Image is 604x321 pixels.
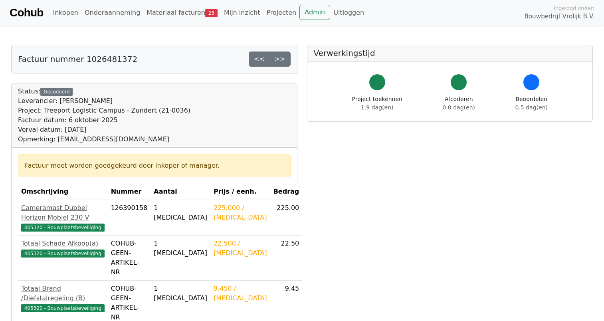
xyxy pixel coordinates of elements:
div: 1 [MEDICAL_DATA] [154,239,207,258]
h5: Factuur nummer 1026481372 [18,54,137,64]
span: Bouwbedrijf Vrolijk B.V. [524,12,594,21]
div: Beoordelen [515,95,548,112]
span: 1.9 dag(en) [361,104,393,111]
div: Project toekennen [352,95,402,112]
div: Leverancier: [PERSON_NAME] [18,96,190,106]
span: Ingelogd onder: [554,4,594,12]
a: Uitloggen [330,5,367,21]
div: 22.500 / [MEDICAL_DATA] [214,239,267,258]
a: Inkopen [50,5,81,21]
div: 1 [MEDICAL_DATA] [154,203,207,222]
a: Totaal Brand /Diefstalregeling (B)405320 - Bouwplaatsbeveiliging [21,284,105,313]
a: Admin [299,5,330,20]
td: COHUB-GEEN-ARTIKEL-NR [108,236,151,281]
a: Totaal Schade Afkoop(a)405320 - Bouwplaatsbeveiliging [21,239,105,258]
div: Status: [18,87,190,144]
div: Gecodeerd [40,88,73,96]
div: Verval datum: [DATE] [18,125,190,135]
div: Factuur datum: 6 oktober 2025 [18,115,190,125]
div: Factuur moet worden goedgekeurd door inkoper of manager. [25,161,284,170]
div: 9.450 / [MEDICAL_DATA] [214,284,267,303]
span: 405320 - Bouwplaatsbeveiliging [21,250,105,258]
a: Cohub [10,3,43,22]
a: >> [269,52,291,67]
div: Totaal Brand /Diefstalregeling (B) [21,284,105,303]
a: Cameramast Dubbel Horizon Mobiel 230 V405320 - Bouwplaatsbeveiliging [21,203,105,232]
span: 23 [205,9,218,17]
a: Materiaal facturen23 [143,5,221,21]
span: 405320 - Bouwplaatsbeveiliging [21,304,105,312]
div: Project: Treeport Logistic Campus - Zundert (21-0036) [18,106,190,115]
a: Mijn inzicht [221,5,263,21]
td: 126390158 [108,200,151,236]
th: Omschrijving [18,184,108,200]
td: 225.00 [270,200,303,236]
a: Projecten [263,5,299,21]
a: Onderaanneming [81,5,143,21]
span: 0.0 dag(en) [443,104,475,111]
span: 405320 - Bouwplaatsbeveiliging [21,224,105,232]
div: Opmerking: [EMAIL_ADDRESS][DOMAIN_NAME] [18,135,190,144]
td: 22.50 [270,236,303,281]
th: Bedrag [270,184,303,200]
span: 0.5 dag(en) [515,104,548,111]
a: << [249,52,270,67]
th: Prijs / eenh. [210,184,270,200]
h5: Verwerkingstijd [314,48,586,58]
th: Aantal [151,184,210,200]
div: Totaal Schade Afkoop(a) [21,239,105,248]
div: 225.000 / [MEDICAL_DATA] [214,203,267,222]
div: Cameramast Dubbel Horizon Mobiel 230 V [21,203,105,222]
div: 1 [MEDICAL_DATA] [154,284,207,303]
div: Afcoderen [443,95,475,112]
th: Nummer [108,184,151,200]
